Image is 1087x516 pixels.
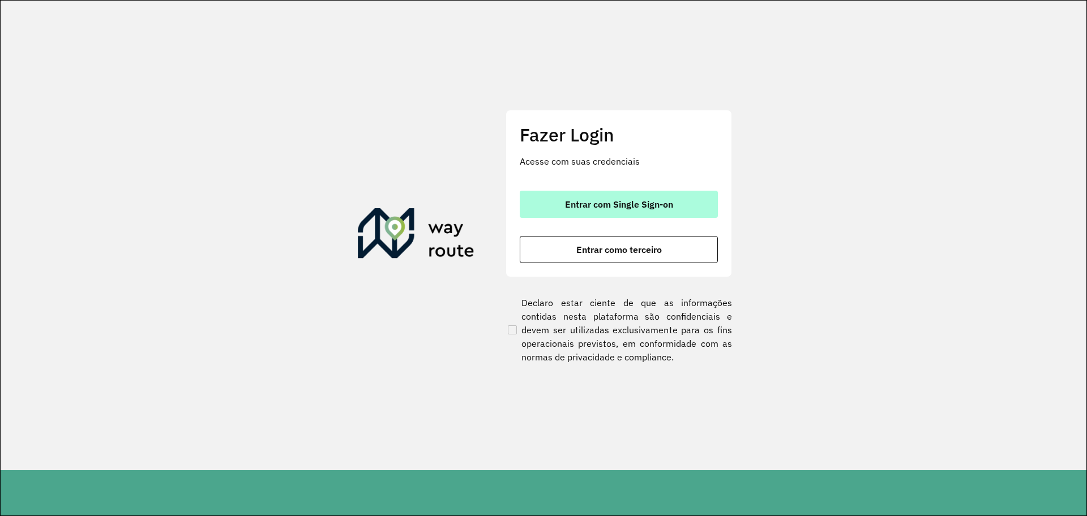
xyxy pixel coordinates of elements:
img: Roteirizador AmbevTech [358,208,474,263]
h2: Fazer Login [520,124,718,145]
label: Declaro estar ciente de que as informações contidas nesta plataforma são confidenciais e devem se... [506,296,732,364]
p: Acesse com suas credenciais [520,154,718,168]
button: button [520,191,718,218]
span: Entrar como terceiro [576,245,662,254]
button: button [520,236,718,263]
span: Entrar com Single Sign-on [565,200,673,209]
